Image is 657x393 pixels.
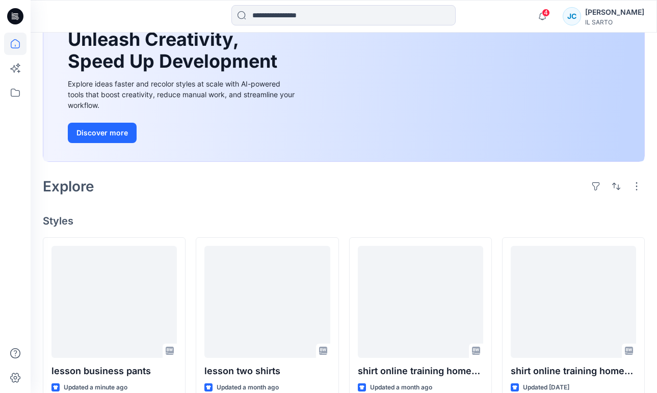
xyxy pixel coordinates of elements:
button: Discover more [68,123,137,143]
h1: Unleash Creativity, Speed Up Development [68,29,282,72]
a: shirt online training homework 20250627 [358,246,483,358]
p: lesson business pants [51,364,177,378]
a: lesson two shirts [204,246,330,358]
p: Updated [DATE] [523,382,569,393]
p: shirt online training homework 20250627 [511,364,636,378]
div: [PERSON_NAME] [585,6,644,18]
div: IL SARTO [585,18,644,26]
p: Updated a month ago [370,382,432,393]
p: shirt online training homework 20250627 [358,364,483,378]
a: Discover more [68,123,297,143]
h2: Explore [43,178,94,194]
div: Explore ideas faster and recolor styles at scale with AI-powered tools that boost creativity, red... [68,78,297,110]
a: shirt online training homework 20250627 [511,246,636,358]
h4: Styles [43,215,645,227]
p: Updated a month ago [217,382,279,393]
p: lesson two shirts [204,364,330,378]
a: lesson business pants [51,246,177,358]
div: JC [563,7,581,25]
p: Updated a minute ago [64,382,127,393]
span: 4 [542,9,550,17]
